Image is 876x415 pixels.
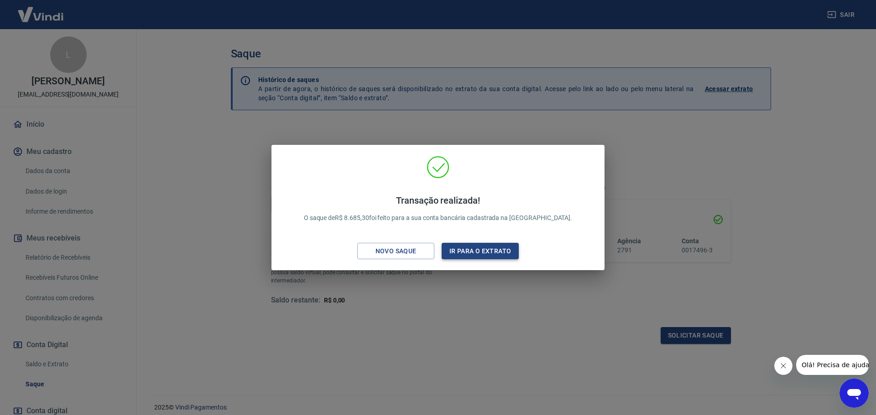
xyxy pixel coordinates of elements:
[796,355,869,375] iframe: Mensagem da empresa
[839,379,869,408] iframe: Botão para abrir a janela de mensagens
[304,195,573,223] p: O saque de R$ 8.685,30 foi feito para a sua conta bancária cadastrada na [GEOGRAPHIC_DATA].
[5,6,77,14] span: Olá! Precisa de ajuda?
[774,357,793,375] iframe: Fechar mensagem
[365,246,428,257] div: Novo saque
[304,195,573,206] h4: Transação realizada!
[442,243,519,260] button: Ir para o extrato
[357,243,434,260] button: Novo saque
